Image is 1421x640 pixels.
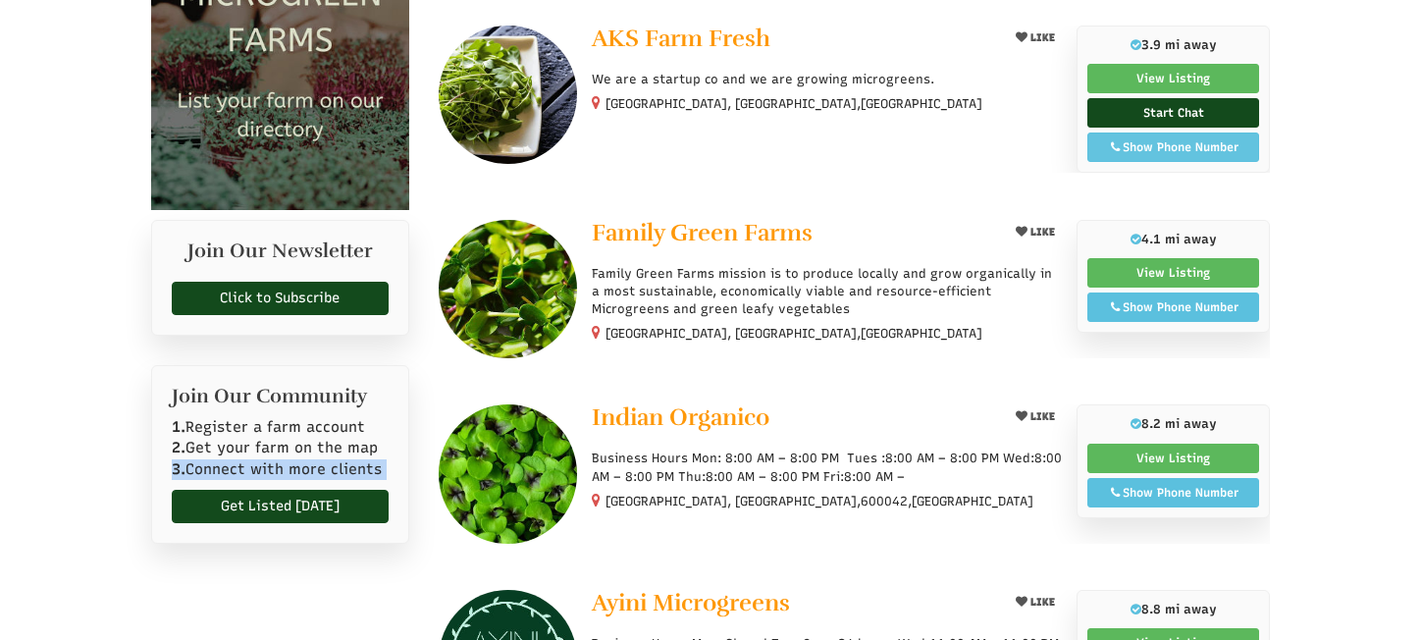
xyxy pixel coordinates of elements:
[439,220,577,358] img: Family Green Farms
[1027,226,1055,239] span: LIKE
[1009,220,1062,244] button: LIKE
[1087,444,1259,473] a: View Listing
[172,386,389,407] h2: Join Our Community
[1009,26,1062,50] button: LIKE
[605,96,982,111] small: [GEOGRAPHIC_DATA], [GEOGRAPHIC_DATA],
[172,439,185,456] b: 2.
[592,402,769,432] span: Indian Organico
[172,460,185,478] b: 3.
[592,404,993,435] a: Indian Organico
[592,450,1062,485] p: Business Hours Mon: 8:00 AM – 8:00 PM Tues :8:00 AM – 8:00 PM Wed:8:00 AM – 8:00 PM Thu:8:00 AM –...
[172,240,389,272] h2: Join Our Newsletter
[1098,138,1248,156] div: Show Phone Number
[439,404,577,543] img: Indian Organico
[1098,298,1248,316] div: Show Phone Number
[1027,410,1055,423] span: LIKE
[172,490,389,523] a: Get Listed [DATE]
[592,24,770,53] span: AKS Farm Fresh
[1087,258,1259,288] a: View Listing
[1027,596,1055,609] span: LIKE
[861,493,908,510] span: 600042
[912,493,1033,510] span: [GEOGRAPHIC_DATA]
[592,588,790,617] span: Ayini Microgreens
[1087,415,1259,433] p: 8.2 mi away
[592,220,993,250] a: Family Green Farms
[592,218,813,247] span: Family Green Farms
[605,326,982,341] small: [GEOGRAPHIC_DATA], [GEOGRAPHIC_DATA],
[1087,64,1259,93] a: View Listing
[1087,36,1259,54] p: 3.9 mi away
[1009,404,1062,429] button: LIKE
[592,265,1062,319] p: Family Green Farms mission is to produce locally and grow organically in a most sustainable, econ...
[605,494,1033,508] small: [GEOGRAPHIC_DATA], [GEOGRAPHIC_DATA], ,
[861,325,982,343] span: [GEOGRAPHIC_DATA]
[1027,31,1055,44] span: LIKE
[1098,484,1248,502] div: Show Phone Number
[172,282,389,315] a: Click to Subscribe
[1087,601,1259,618] p: 8.8 mi away
[1009,590,1062,614] button: LIKE
[439,26,577,164] img: AKS Farm Fresh
[592,26,993,56] a: AKS Farm Fresh
[592,71,1062,88] p: We are a startup co and we are growing microgreens.
[1087,231,1259,248] p: 4.1 mi away
[172,418,185,436] b: 1.
[861,95,982,113] span: [GEOGRAPHIC_DATA]
[1087,98,1259,128] a: Start Chat
[172,417,389,480] p: Register a farm account Get your farm on the map Connect with more clients
[592,590,993,620] a: Ayini Microgreens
